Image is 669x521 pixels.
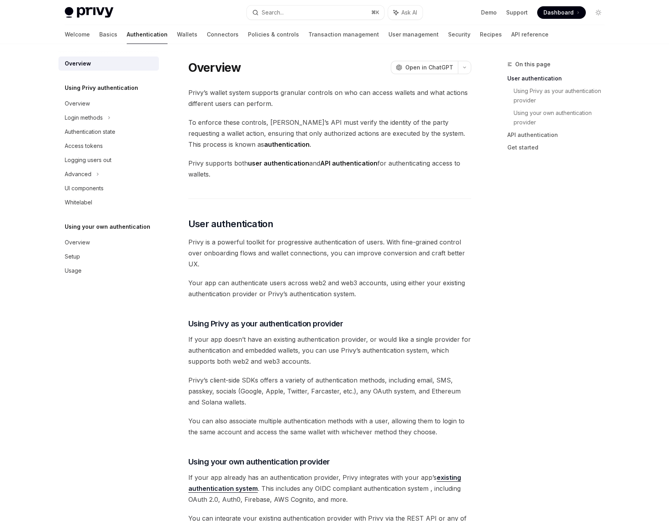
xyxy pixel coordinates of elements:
[592,6,605,19] button: Toggle dark mode
[65,99,90,108] div: Overview
[127,25,168,44] a: Authentication
[308,25,379,44] a: Transaction management
[58,250,159,264] a: Setup
[388,5,423,20] button: Ask AI
[514,85,611,107] a: Using Privy as your authentication provider
[320,159,377,167] strong: API authentication
[507,141,611,154] a: Get started
[65,252,80,261] div: Setup
[514,107,611,129] a: Using your own authentication provider
[388,25,439,44] a: User management
[506,9,528,16] a: Support
[405,64,453,71] span: Open in ChatGPT
[188,158,471,180] span: Privy supports both and for authenticating access to wallets.
[248,25,299,44] a: Policies & controls
[188,334,471,367] span: If your app doesn’t have an existing authentication provider, or would like a single provider for...
[188,456,330,467] span: Using your own authentication provider
[207,25,239,44] a: Connectors
[58,125,159,139] a: Authentication state
[65,83,138,93] h5: Using Privy authentication
[188,318,343,329] span: Using Privy as your authentication provider
[65,184,104,193] div: UI components
[401,9,417,16] span: Ask AI
[515,60,551,69] span: On this page
[65,198,92,207] div: Whitelabel
[188,237,471,270] span: Privy is a powerful toolkit for progressive authentication of users. With fine-grained control ov...
[188,472,471,505] span: If your app already has an authentication provider, Privy integrates with your app’s . This inclu...
[58,195,159,209] a: Whitelabel
[177,25,197,44] a: Wallets
[481,9,497,16] a: Demo
[262,8,284,17] div: Search...
[511,25,549,44] a: API reference
[188,218,273,230] span: User authentication
[58,235,159,250] a: Overview
[65,222,150,231] h5: Using your own authentication
[99,25,117,44] a: Basics
[65,127,115,137] div: Authentication state
[58,153,159,167] a: Logging users out
[65,155,111,165] div: Logging users out
[65,266,82,275] div: Usage
[188,277,471,299] span: Your app can authenticate users across web2 and web3 accounts, using either your existing authent...
[65,238,90,247] div: Overview
[188,415,471,437] span: You can also associate multiple authentication methods with a user, allowing them to login to the...
[391,61,458,74] button: Open in ChatGPT
[58,264,159,278] a: Usage
[448,25,470,44] a: Security
[65,7,113,18] img: light logo
[543,9,574,16] span: Dashboard
[65,25,90,44] a: Welcome
[65,113,103,122] div: Login methods
[58,139,159,153] a: Access tokens
[58,56,159,71] a: Overview
[480,25,502,44] a: Recipes
[371,9,379,16] span: ⌘ K
[188,375,471,408] span: Privy’s client-side SDKs offers a variety of authentication methods, including email, SMS, passke...
[248,159,309,167] strong: user authentication
[58,181,159,195] a: UI components
[188,87,471,109] span: Privy’s wallet system supports granular controls on who can access wallets and what actions diffe...
[65,141,103,151] div: Access tokens
[65,59,91,68] div: Overview
[247,5,384,20] button: Search...⌘K
[65,169,91,179] div: Advanced
[188,117,471,150] span: To enforce these controls, [PERSON_NAME]’s API must verify the identity of the party requesting a...
[507,129,611,141] a: API authentication
[264,140,310,148] strong: authentication
[58,97,159,111] a: Overview
[507,72,611,85] a: User authentication
[188,60,241,75] h1: Overview
[537,6,586,19] a: Dashboard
